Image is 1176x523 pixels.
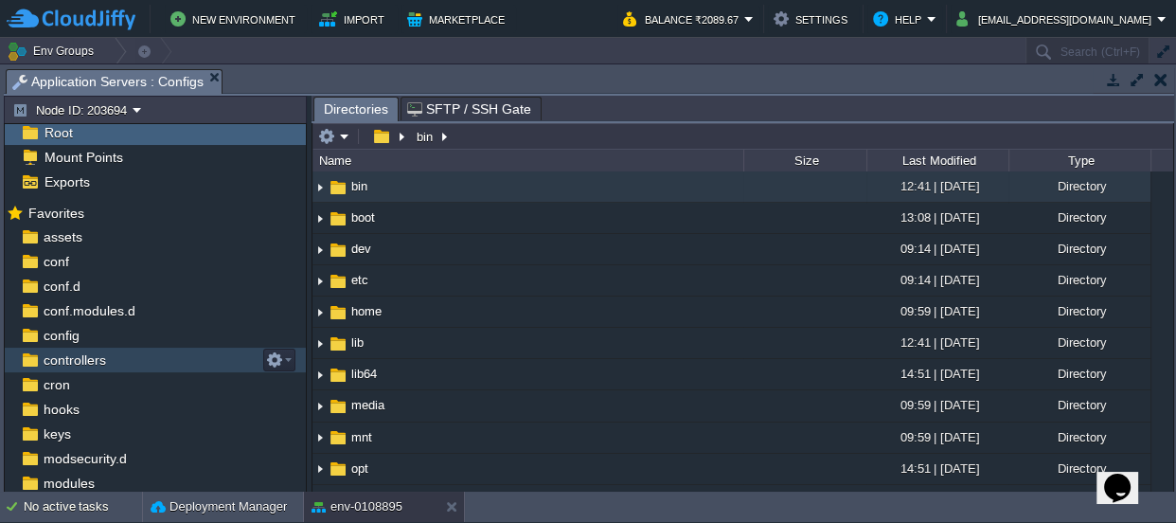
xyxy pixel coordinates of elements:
[328,427,348,448] img: AMDAwAAAACH5BAEAAAAALAAAAAABAAEAAAICRAEAOw==
[873,8,927,30] button: Help
[314,150,743,171] div: Name
[324,98,388,121] span: Directories
[40,376,73,393] a: cron
[623,8,744,30] button: Balance ₹2089.67
[866,454,1008,483] div: 14:51 | [DATE]
[1008,485,1150,514] div: Directory
[312,497,402,516] button: env-0108895
[40,352,109,369] a: controllers
[40,450,130,467] a: modsecurity.d
[348,366,380,382] a: lib64
[348,303,384,319] a: home
[40,401,82,418] a: hooks
[328,365,348,386] img: AMDAwAAAACH5BAEAAAAALAAAAAABAAEAAAICRAEAOw==
[348,241,374,257] a: dev
[312,360,328,389] img: AMDAwAAAACH5BAEAAAAALAAAAAABAAEAAAICRAEAOw==
[956,8,1157,30] button: [EMAIL_ADDRESS][DOMAIN_NAME]
[40,302,138,319] a: conf.modules.d
[866,265,1008,295] div: 09:14 | [DATE]
[12,101,133,118] button: Node ID: 203694
[40,475,98,492] a: modules
[868,150,1008,171] div: Last Modified
[1096,447,1157,504] iframe: chat widget
[1008,234,1150,263] div: Directory
[407,98,531,120] span: SFTP / SSH Gate
[328,459,348,479] img: AMDAwAAAACH5BAEAAAAALAAAAAABAAEAAAICRAEAOw==
[348,460,371,477] a: opt
[312,204,328,233] img: AMDAwAAAACH5BAEAAAAALAAAAAABAAEAAAICRAEAOw==
[328,302,348,323] img: AMDAwAAAACH5BAEAAAAALAAAAAABAAEAAAICRAEAOw==
[414,128,437,145] button: bin
[1010,150,1150,171] div: Type
[40,278,83,295] a: conf.d
[312,455,328,484] img: AMDAwAAAACH5BAEAAAAALAAAAAABAAEAAAICRAEAOw==
[745,150,866,171] div: Size
[866,359,1008,388] div: 14:51 | [DATE]
[312,298,328,327] img: AMDAwAAAACH5BAEAAAAALAAAAAABAAEAAAICRAEAOw==
[312,424,328,453] img: AMDAwAAAACH5BAEAAAAALAAAAAABAAEAAAICRAEAOw==
[1008,359,1150,388] div: Directory
[348,429,375,445] a: mnt
[866,234,1008,263] div: 09:14 | [DATE]
[312,235,328,264] img: AMDAwAAAACH5BAEAAAAALAAAAAABAAEAAAICRAEAOw==
[348,209,378,225] a: boot
[40,253,72,270] a: conf
[312,392,328,422] img: AMDAwAAAACH5BAEAAAAALAAAAAABAAEAAAICRAEAOw==
[41,124,76,141] a: Root
[41,149,126,166] a: Mount Points
[24,492,142,522] div: No active tasks
[40,327,82,344] a: config
[328,208,348,229] img: AMDAwAAAACH5BAEAAAAALAAAAAABAAEAAAICRAEAOw==
[1008,390,1150,420] div: Directory
[328,240,348,261] img: AMDAwAAAACH5BAEAAAAALAAAAAABAAEAAAICRAEAOw==
[1008,297,1150,326] div: Directory
[312,123,1173,150] input: Click to enter the path
[1008,328,1150,357] div: Directory
[40,228,85,245] a: assets
[41,173,93,190] a: Exports
[866,328,1008,357] div: 12:41 | [DATE]
[348,397,387,413] a: media
[774,8,853,30] button: Settings
[328,177,348,198] img: AMDAwAAAACH5BAEAAAAALAAAAAABAAEAAAICRAEAOw==
[1008,171,1150,201] div: Directory
[348,178,370,194] a: bin
[12,70,204,94] span: Application Servers : Configs
[328,490,348,511] img: AMDAwAAAACH5BAEAAAAALAAAAAABAAEAAAICRAEAOw==
[7,38,100,64] button: Env Groups
[348,272,371,288] span: etc
[312,486,328,515] img: AMDAwAAAACH5BAEAAAAALAAAAAABAAEAAAICRAEAOw==
[1008,423,1150,452] div: Directory
[866,171,1008,201] div: 12:41 | [DATE]
[328,396,348,417] img: AMDAwAAAACH5BAEAAAAALAAAAAABAAEAAAICRAEAOw==
[25,206,87,221] a: Favorites
[866,423,1008,452] div: 09:59 | [DATE]
[151,497,287,516] button: Deployment Manager
[348,334,366,351] a: lib
[1008,265,1150,295] div: Directory
[1008,454,1150,483] div: Directory
[407,8,510,30] button: Marketplace
[319,8,390,30] button: Import
[312,172,328,202] img: AMDAwAAAACH5BAEAAAAALAAAAAABAAEAAAICRAEAOw==
[1008,203,1150,232] div: Directory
